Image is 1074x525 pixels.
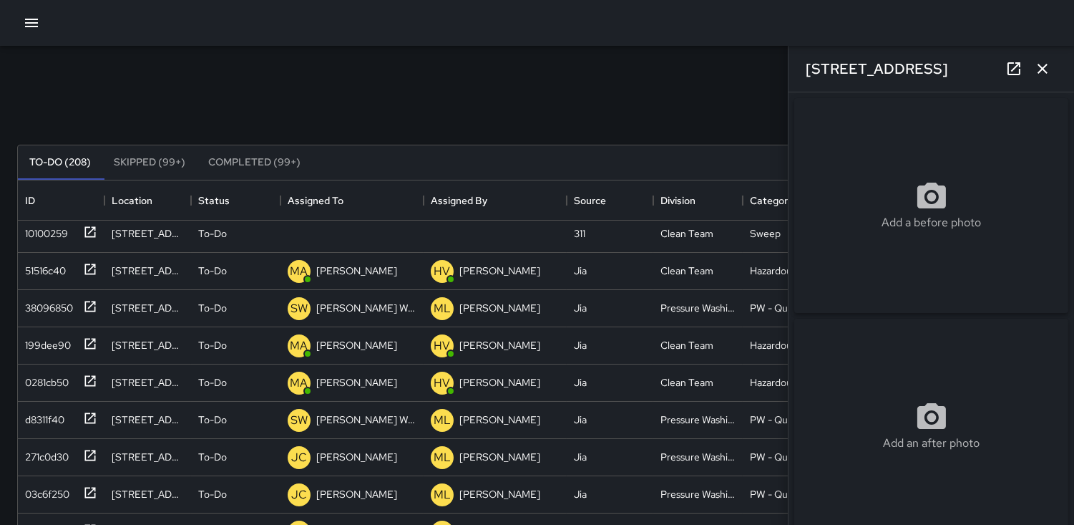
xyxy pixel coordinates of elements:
p: [PERSON_NAME] [459,264,540,278]
p: SW [291,412,308,429]
p: To-Do [198,264,227,278]
div: Division [660,180,695,221]
div: Location [112,180,152,221]
div: 10100259 [19,221,68,241]
p: [PERSON_NAME] [459,338,540,352]
p: [PERSON_NAME] [316,450,397,464]
div: Clean Team [660,264,713,278]
div: 39 Mason Street [112,450,184,464]
div: Category [750,180,793,221]
p: JC [291,486,307,504]
p: ML [434,300,451,317]
div: 311 [574,226,585,241]
div: Pressure Washing [660,487,736,501]
div: 537 Stevenson Street [112,264,184,278]
p: [PERSON_NAME] [459,487,540,501]
div: Pressure Washing [660,413,736,427]
p: [PERSON_NAME] [316,375,397,390]
p: ML [434,449,451,466]
div: Clean Team [660,226,713,241]
div: Status [191,180,280,221]
p: [PERSON_NAME] [459,413,540,427]
div: PW - Quick Wash [750,487,825,501]
p: [PERSON_NAME] Weekly [316,413,416,427]
p: To-Do [198,487,227,501]
div: Assigned To [280,180,424,221]
p: HV [434,337,451,355]
div: Hazardous Waste [750,375,825,390]
p: To-Do [198,338,227,352]
div: ID [25,180,35,221]
div: d8311f40 [19,407,64,427]
p: [PERSON_NAME] [459,450,540,464]
div: 519 Stevenson Street [112,338,184,352]
div: Jia [574,450,587,464]
div: Source [574,180,606,221]
div: Division [653,180,743,221]
p: JC [291,449,307,466]
div: 510 Stevenson Street [112,375,184,390]
p: To-Do [198,413,227,427]
div: Pressure Washing [660,450,736,464]
p: HV [434,375,451,392]
p: To-Do [198,375,227,390]
div: 271c0d30 [19,444,69,464]
p: [PERSON_NAME] [316,338,397,352]
p: To-Do [198,301,227,315]
p: MA [291,375,308,392]
p: MA [291,263,308,280]
div: Hazardous Waste [750,264,825,278]
div: Jia [574,375,587,390]
div: ID [18,180,104,221]
p: [PERSON_NAME] [459,301,540,315]
div: Status [198,180,230,221]
div: Location [104,180,191,221]
div: PW - Quick Wash [750,450,825,464]
div: 40 6th Street [112,413,184,427]
div: Hazardous Waste [750,338,825,352]
p: To-Do [198,226,227,241]
div: 2224 Turk Street [112,487,184,501]
div: Assigned By [424,180,567,221]
p: [PERSON_NAME] [316,487,397,501]
p: [PERSON_NAME] [459,375,540,390]
p: [PERSON_NAME] Weekly [316,301,416,315]
p: ML [434,486,451,504]
div: 199dee90 [19,332,71,352]
div: Assigned To [288,180,343,221]
button: Completed (99+) [197,145,312,180]
div: 1201 Mission Street [112,226,184,241]
div: Clean Team [660,338,713,352]
div: Jia [574,264,587,278]
div: 527 Stevenson Street [112,301,184,315]
div: Jia [574,301,587,315]
div: Clean Team [660,375,713,390]
div: Jia [574,413,587,427]
p: HV [434,263,451,280]
p: To-Do [198,450,227,464]
div: 51516c40 [19,258,66,278]
div: 0281cb50 [19,370,69,390]
button: To-Do (208) [18,145,102,180]
div: Source [567,180,653,221]
div: Sweep [750,226,781,241]
div: 38096850 [19,295,73,315]
div: PW - Quick Wash [750,413,825,427]
button: Skipped (99+) [102,145,197,180]
p: [PERSON_NAME] [316,264,397,278]
p: ML [434,412,451,429]
div: Assigned By [431,180,487,221]
p: SW [291,300,308,317]
div: Pressure Washing [660,301,736,315]
div: Jia [574,338,587,352]
div: Jia [574,487,587,501]
div: 03c6f250 [19,481,69,501]
div: PW - Quick Wash [750,301,825,315]
p: MA [291,337,308,355]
